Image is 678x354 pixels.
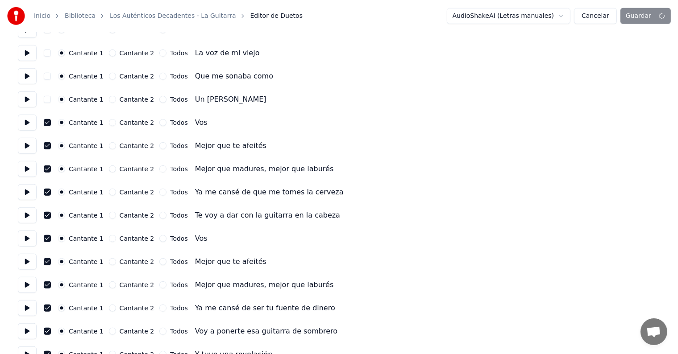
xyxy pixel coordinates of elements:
[120,282,154,288] label: Cantante 2
[34,12,303,21] nav: breadcrumb
[120,235,154,242] label: Cantante 2
[120,50,154,56] label: Cantante 2
[170,259,187,265] label: Todos
[574,8,617,24] button: Cancelar
[195,140,266,151] div: Mejor que te afeités
[69,259,104,265] label: Cantante 1
[195,256,266,267] div: Mejor que te afeités
[170,305,187,311] label: Todos
[170,96,187,103] label: Todos
[120,305,154,311] label: Cantante 2
[69,166,104,172] label: Cantante 1
[69,96,104,103] label: Cantante 1
[69,282,104,288] label: Cantante 1
[250,12,303,21] span: Editor de Duetos
[170,235,187,242] label: Todos
[120,259,154,265] label: Cantante 2
[195,303,335,313] div: Ya me cansé de ser tu fuente de dinero
[195,48,260,58] div: La voz de mi viejo
[195,233,208,244] div: Vos
[170,27,187,33] label: Todos
[170,189,187,195] label: Todos
[69,119,104,126] label: Cantante 1
[120,73,154,79] label: Cantante 2
[641,318,667,345] div: Chat abierto
[120,27,154,33] label: Cantante 2
[69,189,104,195] label: Cantante 1
[69,50,104,56] label: Cantante 1
[120,189,154,195] label: Cantante 2
[195,187,344,198] div: Ya me cansé de que me tomes la cerveza
[170,143,187,149] label: Todos
[195,210,340,221] div: Te voy a dar con la guitarra en la cabeza
[65,12,96,21] a: Biblioteca
[195,71,273,82] div: Que me sonaba como
[120,96,154,103] label: Cantante 2
[110,12,236,21] a: Los Auténticos Decadentes - La Guitarra
[69,27,104,33] label: Cantante 1
[195,326,337,337] div: Voy a ponerte esa guitarra de sombrero
[120,328,154,334] label: Cantante 2
[34,12,50,21] a: Inicio
[170,50,187,56] label: Todos
[195,164,334,174] div: Mejor que madures, mejor que laburés
[170,328,187,334] label: Todos
[120,119,154,126] label: Cantante 2
[69,143,104,149] label: Cantante 1
[69,305,104,311] label: Cantante 1
[170,166,187,172] label: Todos
[69,328,104,334] label: Cantante 1
[195,117,208,128] div: Vos
[170,119,187,126] label: Todos
[120,212,154,218] label: Cantante 2
[170,282,187,288] label: Todos
[69,73,104,79] label: Cantante 1
[195,94,266,105] div: Un [PERSON_NAME]
[69,235,104,242] label: Cantante 1
[120,166,154,172] label: Cantante 2
[7,7,25,25] img: youka
[170,73,187,79] label: Todos
[120,143,154,149] label: Cantante 2
[170,212,187,218] label: Todos
[69,212,104,218] label: Cantante 1
[195,280,334,290] div: Mejor que madures, mejor que laburés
